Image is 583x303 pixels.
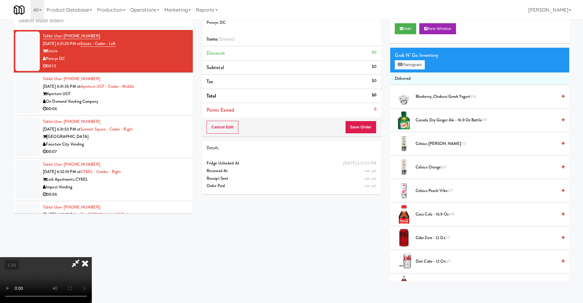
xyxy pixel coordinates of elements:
[413,234,565,242] div: Coke Zero - 12 oz7/7
[14,158,193,201] li: Tablet User· [PHONE_NUMBER][DATE] 6:32:19 PM atCYKEL - Combo - RightLink Apartments CYKELImpact V...
[18,15,188,27] input: Search vision orders
[43,161,100,167] a: Tablet User· [PHONE_NUMBER]
[62,33,100,39] span: · [PHONE_NUMBER]
[218,35,235,42] span: (0 )
[364,183,376,189] span: not yet
[43,105,188,113] div: 00:06
[80,169,121,175] a: CYKEL - Combo - Right
[364,168,376,174] span: not yet
[441,164,446,170] span: 5/6
[62,119,100,124] span: · [PHONE_NUMBER]
[374,105,376,113] div: 0
[372,49,376,56] div: $0
[207,144,376,152] div: Details
[43,41,80,46] span: [DATE] 6:31:25 PM at
[43,90,188,98] div: Aperture UCF
[80,41,116,47] a: Estate - Cooler - Left
[14,5,24,15] img: Micromart
[416,234,557,242] span: Coke Zero - 12 oz
[43,119,100,124] a: Tablet User· [PHONE_NUMBER]
[43,62,188,70] div: 00:13
[413,93,565,101] div: Blueberry, Chobani Greek Yogurt4/4
[222,35,234,42] ng-pluralize: items
[43,169,80,175] span: [DATE] 6:32:19 PM at
[416,187,557,195] span: Celsius Peach Vibe
[419,23,456,34] button: New Window
[395,23,416,34] button: Hide
[207,175,376,183] div: Receipt Sent
[43,133,188,141] div: [GEOGRAPHIC_DATA]
[413,140,565,148] div: Celsius [PERSON_NAME]1/3
[416,116,557,124] span: Canada Dry Ginger Ale - 16.9 oz Bottle
[43,47,188,55] div: Estate
[364,176,376,181] span: not yet
[413,187,565,195] div: Celsius Peach Vibe6/7
[43,212,81,217] span: [DATE] 6:32:27 PM at
[416,211,557,218] span: Coca Cola - 16.9 oz
[43,183,188,191] div: Impact Vending
[343,160,376,167] div: [DATE] 6:31:25 PM
[207,35,235,42] span: Items
[390,72,569,85] li: Delivered
[14,30,193,73] li: Tablet User· [PHONE_NUMBER][DATE] 6:31:25 PM atEstate - Cooler - LeftEstatePennys DC00:13
[416,93,557,101] span: Blueberry, Chobani Greek Yogurt
[416,164,557,171] span: Celsius Orange
[207,106,234,113] span: Points Earned
[372,91,376,99] div: $0
[80,126,133,132] a: Summit Square - Cooler - Right
[461,141,466,146] span: 1/3
[207,20,376,25] h5: Pennys DC
[413,211,565,218] div: Coca Cola - 16.9 oz3/6
[43,141,188,148] div: Fountain City Vending
[207,50,225,57] span: Discount
[413,116,565,124] div: Canada Dry Ginger Ale - 16.9 oz Bottle3/7
[345,121,376,134] button: Save Order
[207,64,224,71] span: Subtotal
[447,188,453,194] span: 6/7
[62,76,100,82] span: · [PHONE_NUMBER]
[62,204,100,210] span: · [PHONE_NUMBER]
[207,121,238,134] button: Cancel Edit
[62,161,100,167] span: · [PHONE_NUMBER]
[43,148,188,156] div: 00:07
[445,235,450,241] span: 7/7
[416,258,557,265] span: Diet Coke - 12 oz
[43,98,188,105] div: On Demand Vending Company
[43,55,188,63] div: Pennys DC
[446,258,451,264] span: 6/7
[80,83,134,89] a: Aperture UCF - Cooler - Middle
[395,51,565,60] div: Grab N' Go Inventory
[14,116,193,158] li: Tablet User· [PHONE_NUMBER][DATE] 6:31:53 PM atSummit Square - Cooler - Right[GEOGRAPHIC_DATA]Fou...
[43,76,100,82] a: Tablet User· [PHONE_NUMBER]
[372,77,376,85] div: $0
[43,126,80,132] span: [DATE] 6:31:53 PM at
[81,212,132,217] a: The [PERSON_NAME] Fridge
[207,160,376,167] div: Fridge Unlocked At
[413,258,565,265] div: Diet Coke - 12 oz6/7
[43,191,188,198] div: 00:06
[207,78,213,85] span: Tax
[470,94,476,99] span: 4/4
[449,211,454,217] span: 3/6
[416,140,557,148] span: Celsius [PERSON_NAME]
[482,117,487,123] span: 3/7
[395,60,425,69] button: Planogram
[43,83,80,89] span: [DATE] 6:31:35 PM at
[43,33,100,39] a: Tablet User· [PHONE_NUMBER]
[372,63,376,71] div: $0
[43,176,188,183] div: Link Apartments CYKEL
[207,92,216,99] span: Total
[207,167,376,175] div: Reviewed At
[413,164,565,171] div: Celsius Orange5/6
[43,204,100,210] a: Tablet User· [PHONE_NUMBER]
[14,73,193,116] li: Tablet User· [PHONE_NUMBER][DATE] 6:31:35 PM atAperture UCF - Cooler - MiddleAperture UCFOn Deman...
[207,182,376,190] div: Order Paid
[14,201,193,244] li: Tablet User· [PHONE_NUMBER][DATE] 6:32:27 PM atThe [PERSON_NAME] FridgeThe [PERSON_NAME]Vend [US_...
